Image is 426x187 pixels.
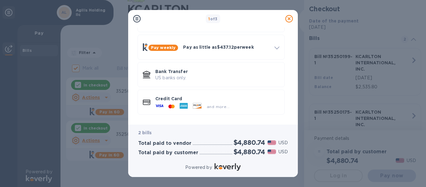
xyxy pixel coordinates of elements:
p: USD [278,140,288,146]
b: Pay weekly [151,45,176,50]
h3: Total paid by customer [138,150,198,156]
p: Pay as little as $437.12 per week [183,44,269,50]
span: 1 [208,17,210,21]
img: USD [268,150,276,154]
b: 2 bills [138,130,152,135]
b: of 3 [208,17,218,21]
p: Powered by [185,164,212,171]
span: and more... [207,104,230,109]
h2: $4,880.74 [234,139,265,146]
p: Credit Card [155,96,279,102]
p: Bank Transfer [155,68,279,75]
h3: Total paid to vendor [138,140,191,146]
img: Logo [215,163,241,171]
p: USD [278,149,288,155]
p: US banks only. [155,75,279,81]
img: USD [268,140,276,145]
h2: $4,880.74 [234,148,265,156]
